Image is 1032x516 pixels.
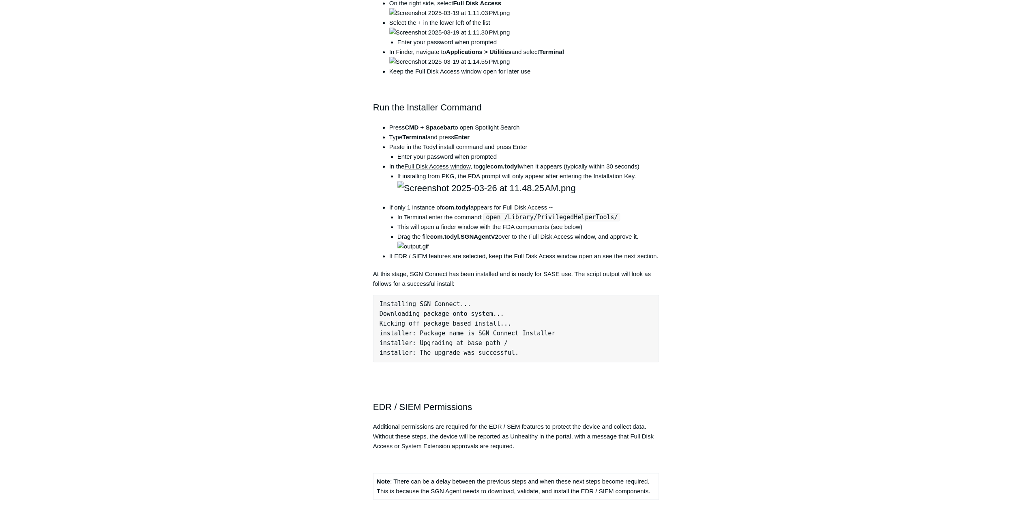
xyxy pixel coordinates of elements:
[490,163,519,170] strong: com.todyl
[373,100,659,114] h2: Run the Installer Command
[389,132,659,142] li: Type and press
[377,478,390,485] strong: Note
[389,8,510,18] img: Screenshot 2025-03-19 at 1.11.03 PM.png
[373,400,659,414] h2: EDR / SIEM Permissions
[389,67,659,76] li: Keep the Full Disk Access window open for later use
[397,232,659,251] li: Drag the file over to the Full Disk Access window, and approve it.
[446,48,511,55] strong: Applications > Utilities
[397,181,576,195] img: Screenshot 2025-03-26 at 11.48.25 AM.png
[397,242,429,251] img: output.gif
[483,213,620,221] code: open /Library/PrivilegedHelperTools/
[389,123,659,132] li: Press to open Spotlight Search
[442,204,470,211] strong: com.todyl
[397,37,659,47] li: Enter your password when prompted
[430,233,498,240] strong: com.todyl.SGNAgentV2
[405,124,453,131] strong: CMD + Spacebar
[389,203,659,251] li: If only 1 instance of appears for Full Disk Access --
[389,47,659,67] li: In Finder, navigate to and select
[389,18,659,47] li: Select the + in the lower left of the list
[454,134,470,140] strong: Enter
[389,251,659,261] li: If EDR / SIEM features are selected, keep the Full Disk Acess window open an see the next section.
[373,295,659,362] pre: Installing SGN Connect... Downloading package onto system... Kicking off package based install......
[397,171,659,195] li: If installing from PKG, the FDA prompt will only appear after entering the Installation Key.
[404,163,470,170] span: Full Disk Access window
[389,57,510,67] img: Screenshot 2025-03-19 at 1.14.55 PM.png
[402,134,427,140] strong: Terminal
[397,212,659,222] li: In Terminal enter the command:
[539,48,564,55] strong: Terminal
[373,473,659,499] td: : There can be a delay between the previous steps and when these next steps become required. This...
[397,222,659,232] li: This will open a finder window with the FDA components (see below)
[397,152,659,162] li: Enter your password when prompted
[389,162,659,195] li: In the , toggle when it appears (typically within 30 seconds)
[389,28,510,37] img: Screenshot 2025-03-19 at 1.11.30 PM.png
[373,422,659,451] p: Additional permissions are required for the EDR / SEM features to protect the device and collect ...
[389,142,659,162] li: Paste in the Todyl install command and press Enter
[373,269,659,289] p: At this stage, SGN Connect has been installed and is ready for SASE use. The script output will l...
